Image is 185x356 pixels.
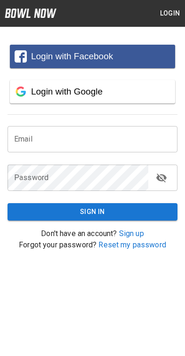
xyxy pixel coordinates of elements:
button: toggle password visibility [152,168,171,187]
button: Sign In [8,203,177,221]
img: logo [5,8,56,18]
p: Don't have an account? [8,228,177,239]
p: Forgot your password? [8,239,177,251]
span: Login with Facebook [31,51,113,61]
button: Login with Google [10,80,175,103]
button: Login with Facebook [10,45,175,68]
a: Sign up [119,229,144,238]
span: Login with Google [31,87,103,96]
a: Reset my password [98,240,166,249]
button: Login [155,5,185,22]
